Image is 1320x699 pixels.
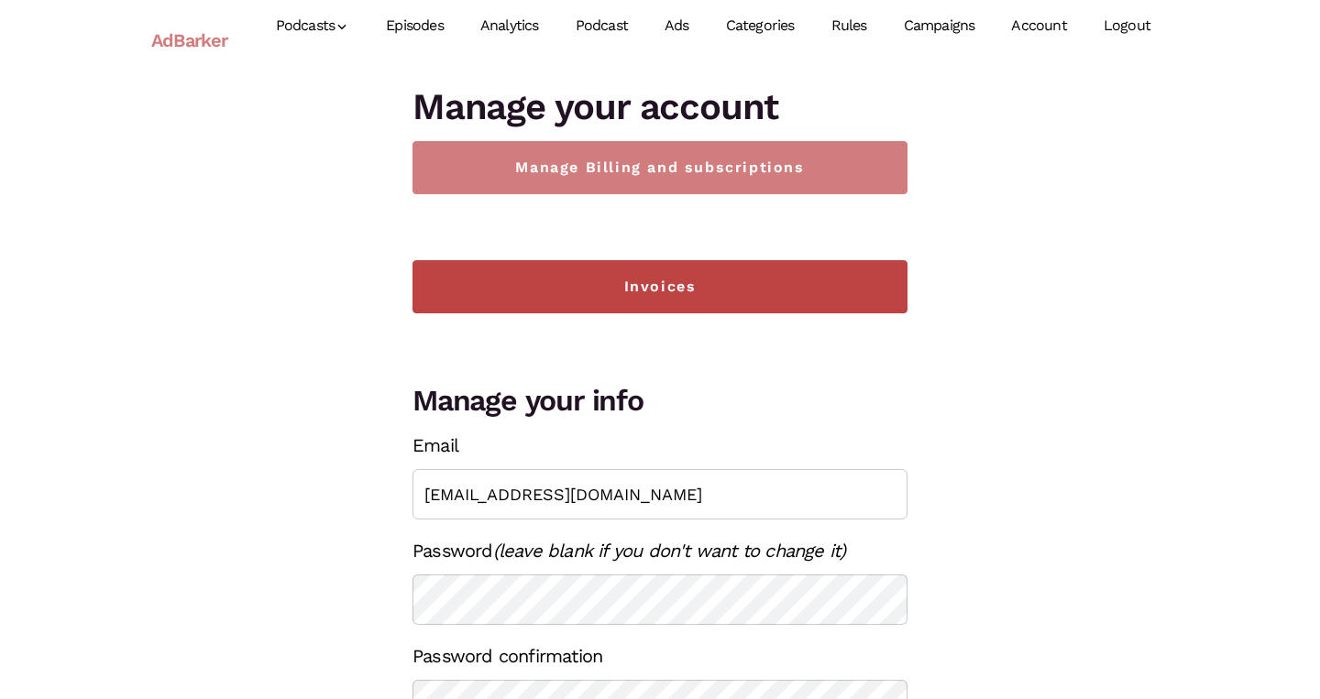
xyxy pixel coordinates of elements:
a: AdBarker [151,19,228,61]
label: Email [412,429,458,462]
label: Password confirmation [412,639,602,672]
h2: Manage your info [412,379,907,421]
a: Invoices [412,260,907,313]
a: Manage Billing and subscriptions [412,141,907,194]
label: Password [412,534,845,567]
h1: Manage your account [412,81,907,134]
i: (leave blank if you don't want to change it) [493,540,846,562]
